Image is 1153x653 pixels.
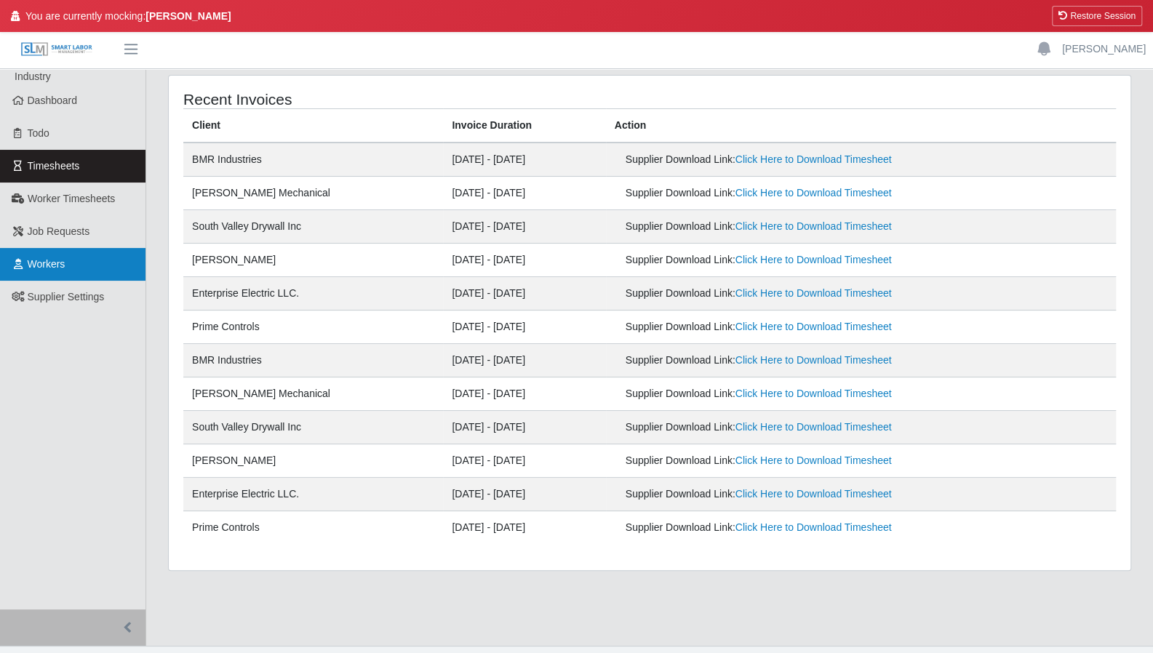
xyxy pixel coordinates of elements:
a: Click Here to Download Timesheet [735,488,892,500]
div: Supplier Download Link: [626,152,933,167]
span: Todo [28,127,49,139]
td: South Valley Drywall Inc [183,411,443,444]
div: Supplier Download Link: [626,252,933,268]
a: Click Here to Download Timesheet [735,321,892,332]
td: [DATE] - [DATE] [443,444,605,478]
span: Worker Timesheets [28,193,115,204]
a: [PERSON_NAME] [1062,41,1146,57]
span: Workers [28,258,65,270]
a: Click Here to Download Timesheet [735,521,892,533]
td: [PERSON_NAME] Mechanical [183,377,443,411]
div: Supplier Download Link: [626,486,933,502]
div: Supplier Download Link: [626,520,933,535]
div: Supplier Download Link: [626,286,933,301]
td: [DATE] - [DATE] [443,210,605,244]
div: Supplier Download Link: [626,219,933,234]
a: Click Here to Download Timesheet [735,354,892,366]
div: Supplier Download Link: [626,319,933,334]
strong: [PERSON_NAME] [145,10,231,22]
a: Click Here to Download Timesheet [735,287,892,299]
td: [PERSON_NAME] Mechanical [183,177,443,210]
span: Industry [15,71,51,82]
td: [PERSON_NAME] [183,244,443,277]
th: Invoice Duration [443,109,605,143]
td: [DATE] - [DATE] [443,177,605,210]
td: [PERSON_NAME] [183,444,443,478]
td: [DATE] - [DATE] [443,411,605,444]
img: SLM Logo [20,41,93,57]
span: Timesheets [28,160,80,172]
span: Job Requests [28,225,90,237]
a: Click Here to Download Timesheet [735,388,892,399]
td: [DATE] - [DATE] [443,277,605,311]
button: Restore Session [1052,6,1142,26]
td: Prime Controls [183,511,443,545]
div: Supplier Download Link: [626,386,933,401]
td: [DATE] - [DATE] [443,511,605,545]
a: Click Here to Download Timesheet [735,187,892,199]
td: Enterprise Electric LLC. [183,478,443,511]
td: [DATE] - [DATE] [443,478,605,511]
span: Dashboard [28,95,78,106]
td: [DATE] - [DATE] [443,143,605,177]
a: Click Here to Download Timesheet [735,454,892,466]
a: Click Here to Download Timesheet [735,254,892,265]
td: Enterprise Electric LLC. [183,277,443,311]
div: Supplier Download Link: [626,420,933,435]
th: Client [183,109,443,143]
td: BMR Industries [183,344,443,377]
td: [DATE] - [DATE] [443,244,605,277]
a: Click Here to Download Timesheet [735,153,892,165]
a: Click Here to Download Timesheet [735,421,892,433]
a: Click Here to Download Timesheet [735,220,892,232]
td: [DATE] - [DATE] [443,311,605,344]
div: Supplier Download Link: [626,353,933,368]
div: Supplier Download Link: [626,185,933,201]
h4: Recent Invoices [183,90,559,108]
td: South Valley Drywall Inc [183,210,443,244]
div: Supplier Download Link: [626,453,933,468]
span: You are currently mocking: [25,9,231,24]
th: Action [606,109,1116,143]
td: BMR Industries [183,143,443,177]
span: Supplier Settings [28,291,105,303]
td: Prime Controls [183,311,443,344]
td: [DATE] - [DATE] [443,344,605,377]
td: [DATE] - [DATE] [443,377,605,411]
